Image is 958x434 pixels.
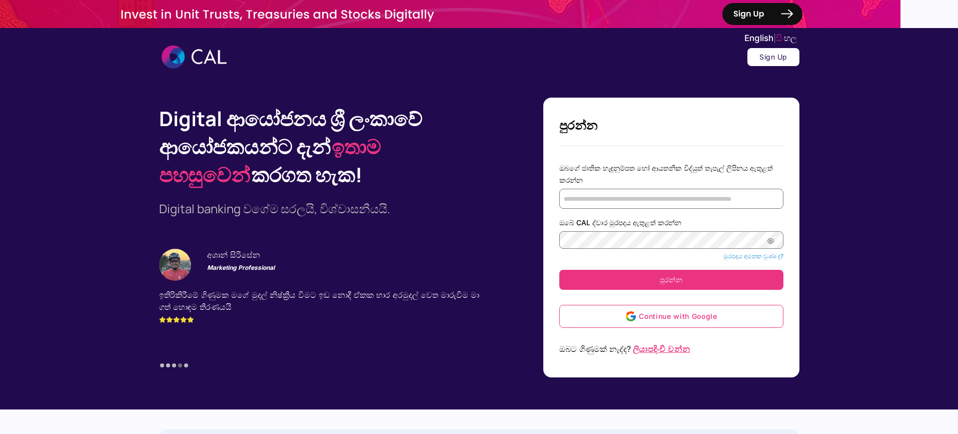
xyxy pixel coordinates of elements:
[159,133,381,188] span: ඉතාම පහසුවෙන්
[559,162,783,186] label: ඔබගේ ජාතික හැඳුනුම්පත හෝ ආයතනික විද්යුත් තැපැල් ලිපිනය ඇතුළත් කරන්න
[559,118,783,134] h2: පුරන්න
[207,249,447,261] div: අශාන් සිරිසේන
[559,217,783,229] label: ඔබේ CAL ද්වාර මුරපදය ඇතුළත් කරන්න
[760,231,782,249] button: password-preview
[744,33,773,43] span: En
[776,33,797,43] span: සිං
[639,310,717,322] div: Continue with Google
[559,270,783,290] button: පුරන්න
[631,340,692,357] button: ලියාපදිංචි වන්න
[159,201,479,217] h2: Digital banking වගේම සරලයි, විශ්වාසනීයයි.
[632,344,691,354] span: ලියාපදිංචි වන්න
[747,48,799,66] button: Sign Up
[744,32,797,45] label: |
[754,33,773,43] span: glish
[559,340,783,357] div: ඔබට ගිණුමක් නැද්ද?
[723,252,783,260] a: මුරපදය අමතක වුණා ද?
[784,33,797,43] span: හල
[559,305,783,328] button: Continue with Google
[207,264,275,271] strong: Marketing Professional
[159,289,479,325] div: ඉතිරිකිරීමේ ගිණුමක මගේ මුදල් නිෂ්ක්‍රීය වීමට ඉඩ නොදී ඒකක භාර අරමුදල් වෙත මාරුවීම මා ගත් හොඳම තීරණයයි
[159,105,479,189] h1: Digital ආයෝජනය ශ්‍රී ලංකාවේ ආයෝජකයන්ට දැන් කරගත හැක!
